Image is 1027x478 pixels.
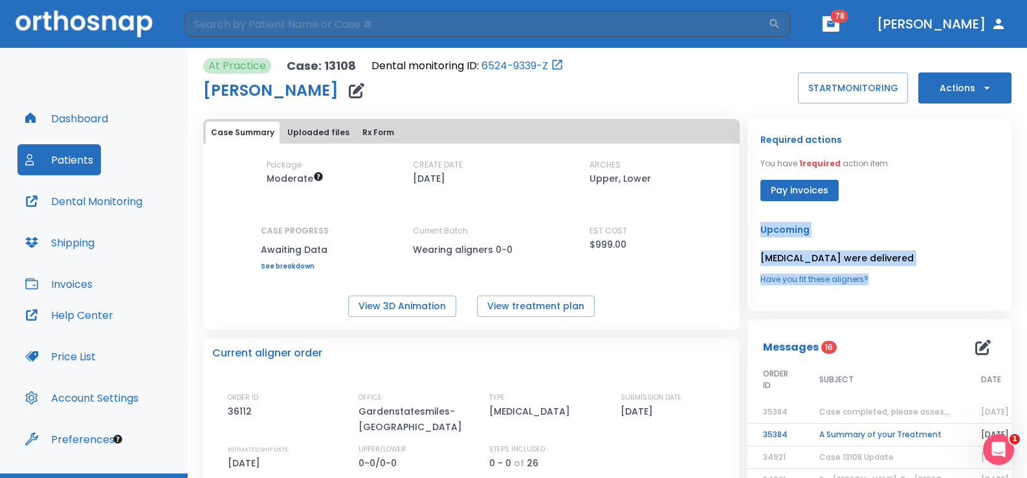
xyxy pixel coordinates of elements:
p: Wearing aligners 0-0 [413,242,529,257]
p: ORDER ID [228,392,258,404]
p: ESTIMATED SHIP DATE [228,444,288,455]
button: Dashboard [17,103,116,134]
span: 1 required [799,158,841,169]
a: See breakdown [261,263,329,270]
button: Shipping [17,227,102,258]
p: of [514,455,524,471]
button: [PERSON_NAME] [872,12,1011,36]
p: TYPE [489,392,505,404]
button: STARTMONITORING [798,72,908,103]
button: Uploaded files [282,122,355,144]
p: Upper, Lower [590,171,651,186]
span: [DATE] [981,451,1009,462]
p: CREATE DATE [413,159,463,171]
span: Up to 20 Steps (40 aligners) [267,172,324,185]
p: Awaiting Data [261,242,329,257]
p: [DATE] [621,404,657,419]
img: Orthosnap [16,10,153,37]
span: 16 [821,341,837,354]
span: 1 [1010,434,1020,444]
button: View treatment plan [477,296,595,317]
p: [DATE] [228,455,265,471]
p: 0 - 0 [489,455,511,471]
span: 35384 [763,406,788,417]
span: SUBJECT [819,374,854,386]
p: Current Batch [413,225,529,237]
span: ORDER ID [763,368,788,391]
h1: [PERSON_NAME] [203,83,338,98]
p: Upcoming [760,222,999,237]
p: UPPER/LOWER [359,444,406,455]
td: [DATE] [966,424,1024,446]
td: A Summary of your Treatment [804,424,966,446]
td: 35384 [747,424,804,446]
div: tabs [206,122,737,144]
button: Actions [918,72,1011,103]
button: Preferences [17,424,122,455]
span: 34921 [763,451,786,462]
button: Case Summary [206,122,280,144]
p: Case: 13108 [287,58,356,74]
button: View 3D Animation [348,296,456,317]
p: Gardenstatesmiles-[GEOGRAPHIC_DATA] [359,404,469,435]
button: Price List [17,341,104,372]
p: Required actions [760,132,842,147]
div: Open patient in dental monitoring portal [371,58,564,74]
p: [MEDICAL_DATA] were delivered [760,250,999,266]
iframe: Intercom live chat [983,434,1014,465]
button: Account Settings [17,382,146,413]
p: SUBMISSION DATE [621,392,681,404]
button: Dental Monitoring [17,186,150,217]
p: 26 [527,455,538,471]
p: ARCHES [590,159,621,171]
p: OFFICE [359,392,382,404]
p: Messages [763,340,819,355]
p: STEPS INCLUDED [489,444,545,455]
p: $999.00 [590,237,626,252]
a: Have you fit these aligners? [760,274,999,285]
a: 6524-9339-Z [481,58,548,74]
span: Case completed, please assess final result! [819,406,996,417]
span: Case 13108 Update [819,451,894,462]
p: EST COST [590,225,627,237]
button: Pay invoices [760,180,839,201]
button: Invoices [17,268,100,299]
p: CASE PROGRESS [261,225,329,237]
p: 0-0/0-0 [359,455,401,471]
p: Current aligner order [212,345,322,361]
span: DATE [981,374,1001,386]
div: Tooltip anchor [112,433,124,445]
p: [DATE] [413,171,445,186]
p: You have action item [760,158,888,169]
button: Patients [17,144,101,175]
p: Package [267,159,302,171]
p: [MEDICAL_DATA] [489,404,575,419]
input: Search by Patient Name or Case # [185,11,768,37]
span: 78 [831,10,848,23]
p: 36112 [228,404,256,419]
p: Dental monitoring ID: [371,58,479,74]
span: [DATE] [981,406,1009,417]
button: Help Center [17,299,121,331]
button: Rx Form [357,122,399,144]
p: At Practice [208,58,266,74]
